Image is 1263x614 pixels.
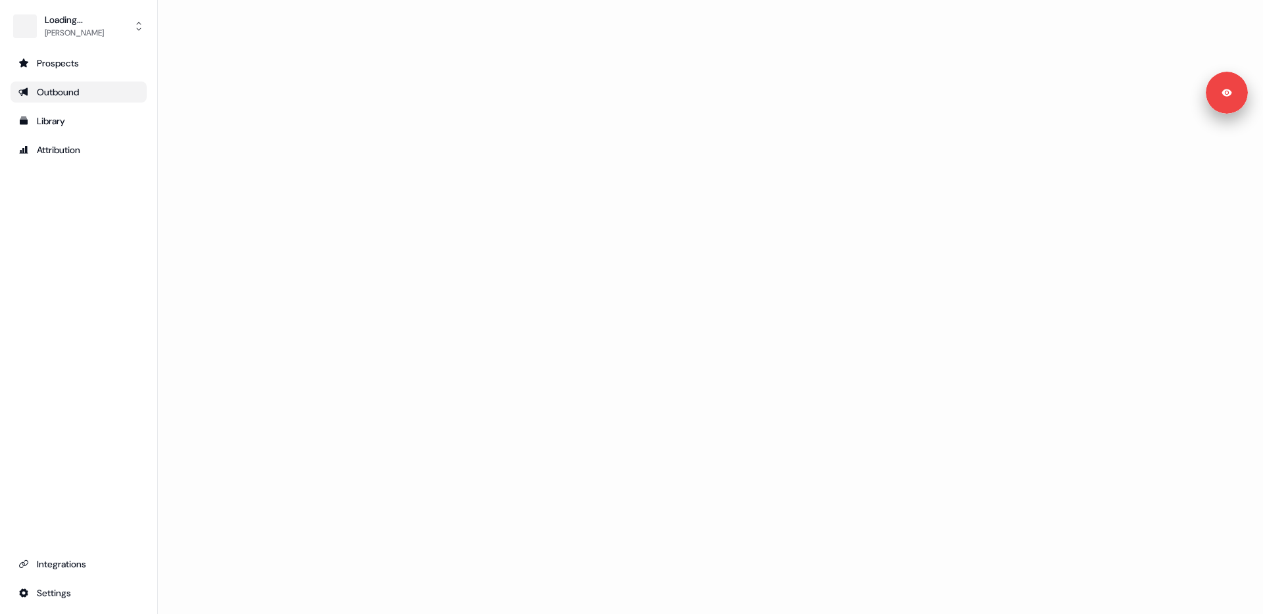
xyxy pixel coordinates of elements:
a: Go to integrations [11,582,147,603]
div: Attribution [18,143,139,156]
a: Go to templates [11,110,147,131]
a: Go to integrations [11,554,147,575]
a: Go to attribution [11,139,147,160]
div: Integrations [18,557,139,571]
div: Library [18,114,139,128]
a: Go to outbound experience [11,82,147,103]
div: [PERSON_NAME] [45,26,104,39]
button: Loading...[PERSON_NAME] [11,11,147,42]
div: Settings [18,586,139,600]
div: Outbound [18,85,139,99]
a: Go to prospects [11,53,147,74]
div: Prospects [18,57,139,70]
div: Loading... [45,13,104,26]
